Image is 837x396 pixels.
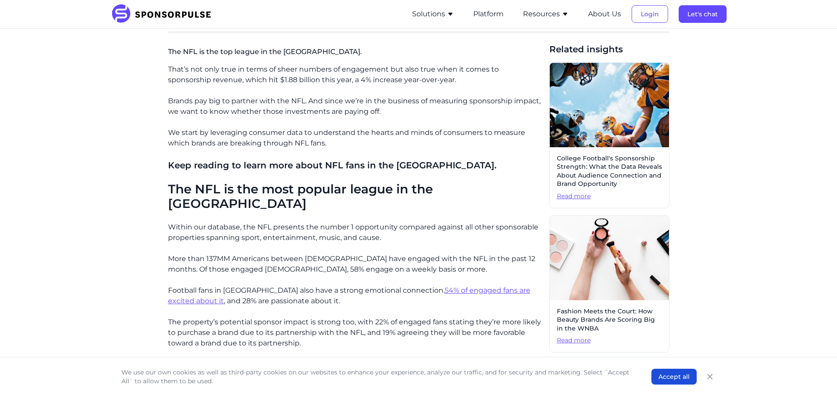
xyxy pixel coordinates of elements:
button: Login [632,5,668,23]
a: Platform [473,10,504,18]
img: SponsorPulse [111,4,218,24]
iframe: Chat Widget [793,354,837,396]
button: Let's chat [679,5,727,23]
span: Keep reading to learn more about NFL fans in the [GEOGRAPHIC_DATA]. [168,160,497,171]
button: Accept all [651,369,697,385]
span: Related insights [549,43,669,55]
span: Read more [557,336,662,345]
p: Football fans in [GEOGRAPHIC_DATA] also have a strong emotional connection. , and 28% are passion... [168,285,542,306]
button: Solutions [412,9,454,19]
p: That’s not only true in terms of sheer numbers of engagement but also true when it comes to spons... [168,64,542,85]
button: About Us [588,9,621,19]
p: The NFL is the top league in the [GEOGRAPHIC_DATA]. [168,43,542,64]
button: Platform [473,9,504,19]
a: College Football's Sponsorship Strength: What the Data Reveals About Audience Connection and Bran... [549,62,669,208]
a: About Us [588,10,621,18]
p: Within our database, the NFL presents the number 1 opportunity compared against all other sponsor... [168,222,542,243]
p: We use our own cookies as well as third-party cookies on our websites to enhance your experience,... [121,368,634,385]
p: More than 137MM Americans between [DEMOGRAPHIC_DATA] have engaged with the NFL in the past 12 mon... [168,254,542,275]
img: Getty Images courtesy of Unsplash [550,63,669,147]
h2: The NFL is the most popular league in the [GEOGRAPHIC_DATA] [168,182,542,211]
button: Resources [523,9,569,19]
a: 54% of engaged fans are excited about it [168,286,530,305]
a: Login [632,10,668,18]
p: The property’s potential sponsor impact is strong too, with 22% of engaged fans stating they’re m... [168,317,542,349]
p: We start by leveraging consumer data to understand the hearts and minds of consumers to measure w... [168,127,542,149]
span: College Football's Sponsorship Strength: What the Data Reveals About Audience Connection and Bran... [557,154,662,189]
span: Read more [557,192,662,201]
p: Brands pay big to partner with the NFL. And since we’re in the business of measuring sponsorship ... [168,96,542,117]
img: Image by Curated Lifestyle courtesy of Unsplash [550,216,669,300]
span: Fashion Meets the Court: How Beauty Brands Are Scoring Big in the WNBA [557,307,662,333]
button: Close [704,371,716,383]
a: Let's chat [679,10,727,18]
a: Fashion Meets the Court: How Beauty Brands Are Scoring Big in the WNBARead more [549,215,669,352]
